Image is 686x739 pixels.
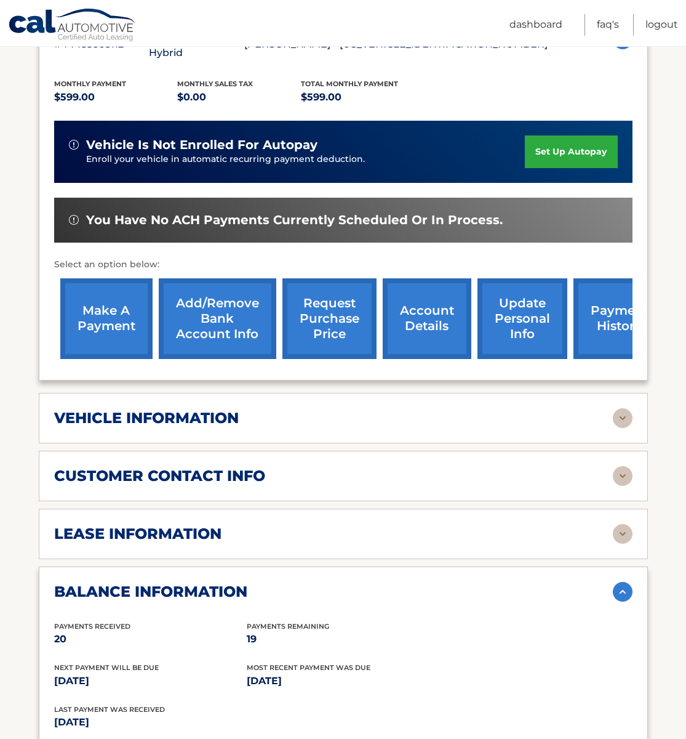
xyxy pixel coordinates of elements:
img: accordion-rest.svg [613,408,632,428]
p: [DATE] [247,672,439,690]
img: accordion-active.svg [613,582,632,602]
p: Enroll your vehicle in automatic recurring payment deduction. [86,153,525,166]
h2: customer contact info [54,467,265,485]
p: Select an option below: [54,257,632,272]
p: $599.00 [54,89,178,106]
span: vehicle is not enrolled for autopay [86,137,317,153]
h2: vehicle information [54,409,239,427]
img: accordion-rest.svg [613,466,632,486]
span: Payments Remaining [247,622,329,631]
span: Last Payment was received [54,705,165,714]
p: [DATE] [54,714,343,731]
p: [DATE] [54,672,247,690]
img: alert-white.svg [69,215,79,225]
span: You have no ACH payments currently scheduled or in process. [86,212,503,228]
p: $0.00 [177,89,301,106]
span: Payments Received [54,622,130,631]
a: set up autopay [525,135,617,168]
a: payment history [573,278,666,359]
a: Cal Automotive [8,8,137,44]
span: Monthly Payment [54,79,126,88]
p: 20 [54,631,247,648]
span: Monthly sales Tax [177,79,253,88]
p: 19 [247,631,439,648]
a: Logout [645,14,678,36]
a: request purchase price [282,278,377,359]
a: FAQ's [597,14,619,36]
img: accordion-rest.svg [613,524,632,544]
h2: balance information [54,583,247,601]
span: Next Payment will be due [54,663,159,672]
a: account details [383,278,471,359]
a: update personal info [477,278,567,359]
a: Add/Remove bank account info [159,278,276,359]
img: alert-white.svg [69,140,79,150]
span: Most Recent Payment Was Due [247,663,370,672]
span: Total Monthly Payment [301,79,398,88]
a: make a payment [60,278,153,359]
a: Dashboard [509,14,562,36]
p: $599.00 [301,89,425,106]
h2: lease information [54,525,221,543]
